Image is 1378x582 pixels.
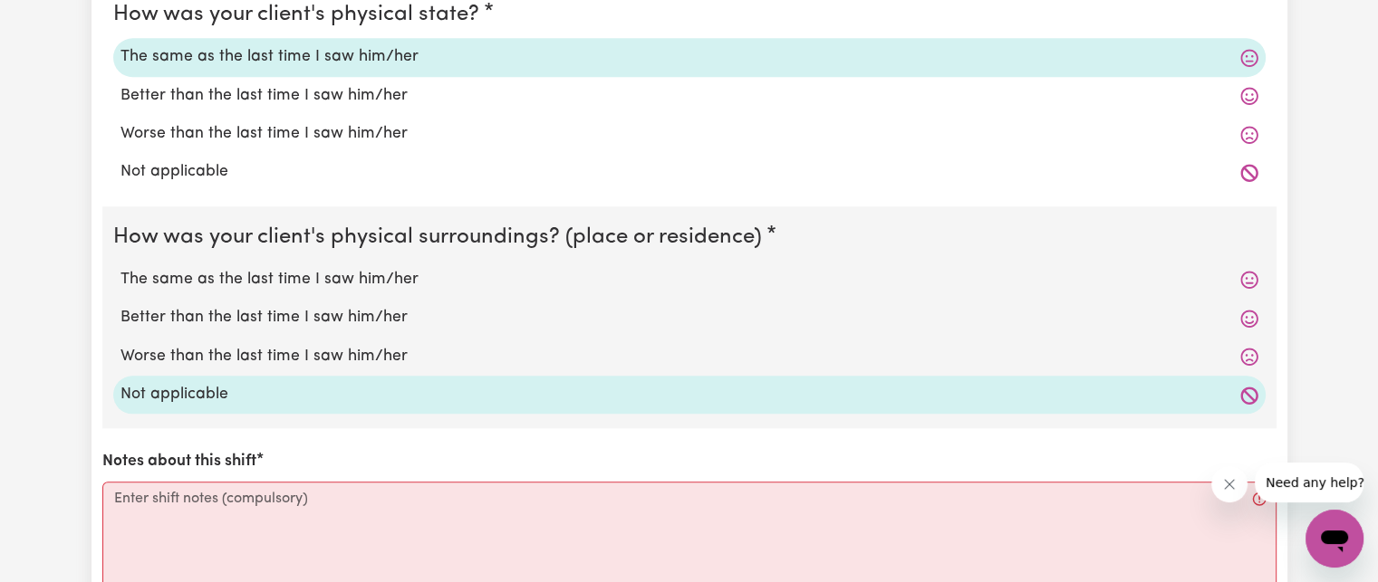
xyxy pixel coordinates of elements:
iframe: Close message [1211,466,1248,502]
label: The same as the last time I saw him/her [120,268,1258,291]
label: The same as the last time I saw him/her [120,45,1258,69]
label: Not applicable [120,383,1258,406]
iframe: Message from company [1255,463,1364,502]
label: Notes about this shift [102,450,256,473]
iframe: Button to launch messaging window [1306,510,1364,568]
label: Better than the last time I saw him/her [120,84,1258,108]
label: Better than the last time I saw him/her [120,306,1258,329]
label: Worse than the last time I saw him/her [120,122,1258,146]
label: Worse than the last time I saw him/her [120,345,1258,368]
legend: How was your client's physical surroundings? (place or residence) [113,221,769,253]
label: Not applicable [120,160,1258,184]
span: Need any help? [11,13,110,27]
